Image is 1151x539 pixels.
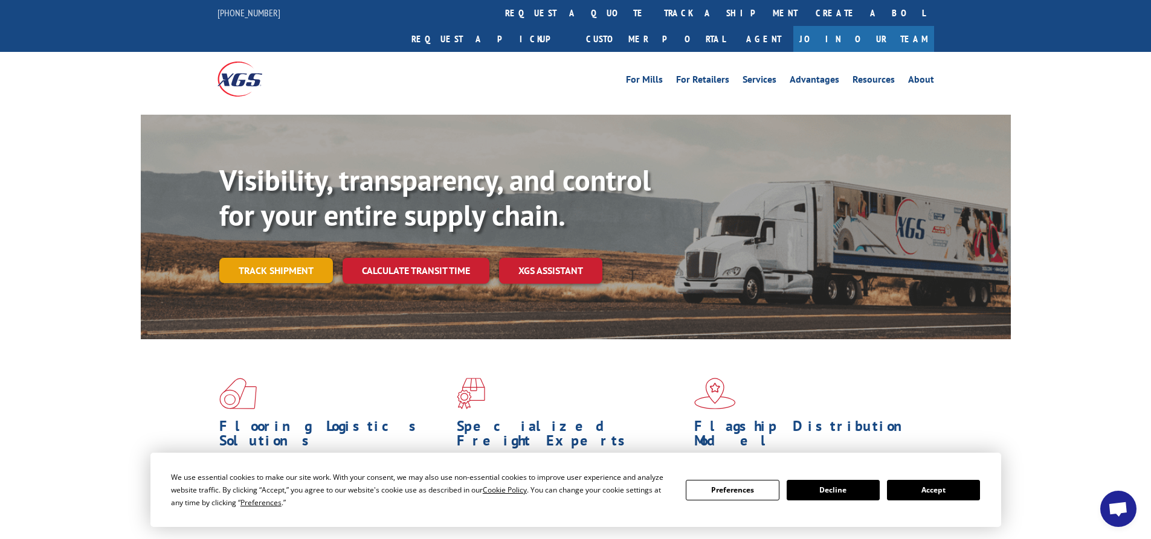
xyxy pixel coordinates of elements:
a: Request a pickup [402,26,577,52]
span: Cookie Policy [483,485,527,495]
a: Calculate transit time [343,258,489,284]
button: Decline [787,480,880,500]
a: Track shipment [219,258,333,283]
a: XGS ASSISTANT [499,258,602,284]
a: [PHONE_NUMBER] [218,7,280,19]
span: Preferences [240,497,282,508]
img: xgs-icon-total-supply-chain-intelligence-red [219,378,257,409]
b: Visibility, transparency, and control for your entire supply chain. [219,161,651,234]
div: Cookie Consent Prompt [150,453,1001,527]
div: We use essential cookies to make our site work. With your consent, we may also use non-essential ... [171,471,671,509]
a: Customer Portal [577,26,734,52]
h1: Flooring Logistics Solutions [219,419,448,454]
button: Accept [887,480,980,500]
a: Join Our Team [793,26,934,52]
img: xgs-icon-flagship-distribution-model-red [694,378,736,409]
a: About [908,75,934,88]
a: For Retailers [676,75,729,88]
a: Advantages [790,75,839,88]
h1: Flagship Distribution Model [694,419,923,454]
img: xgs-icon-focused-on-flooring-red [457,378,485,409]
a: Resources [853,75,895,88]
a: For Mills [626,75,663,88]
a: Agent [734,26,793,52]
h1: Specialized Freight Experts [457,419,685,454]
button: Preferences [686,480,779,500]
div: Open chat [1100,491,1136,527]
a: Services [743,75,776,88]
